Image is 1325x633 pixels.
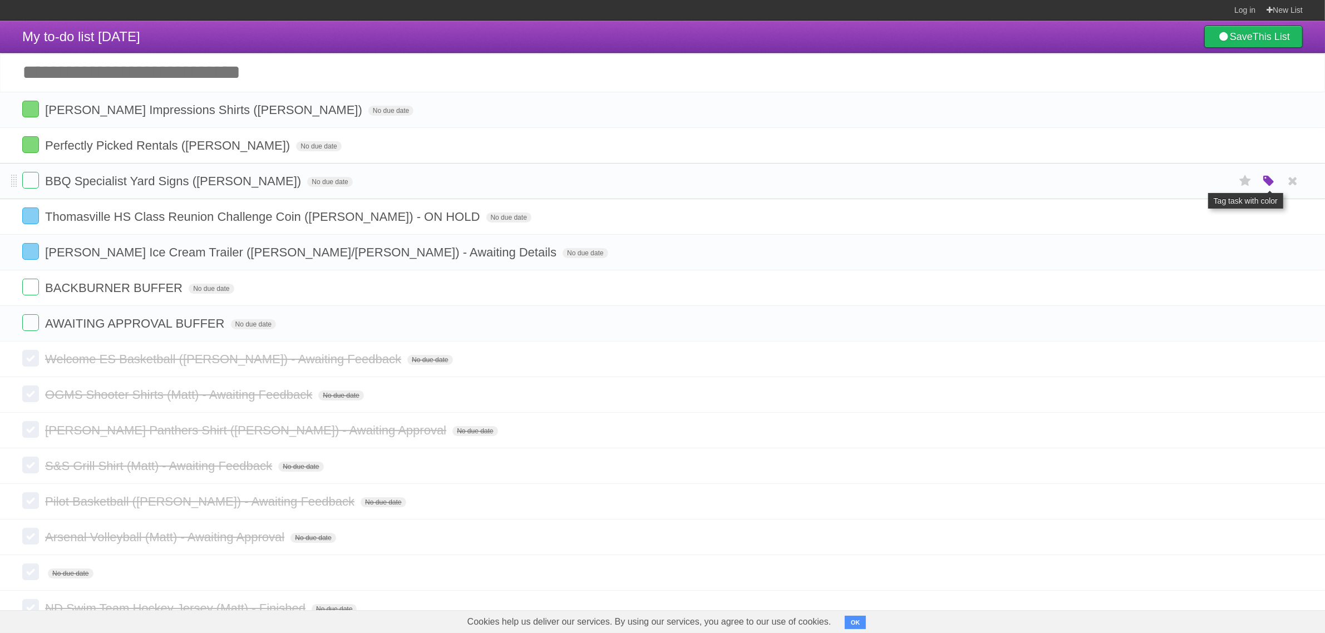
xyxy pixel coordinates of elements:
[22,421,39,438] label: Done
[407,355,452,365] span: No due date
[22,243,39,260] label: Done
[45,281,185,295] span: BACKBURNER BUFFER
[563,248,608,258] span: No due date
[22,279,39,295] label: Done
[45,530,287,544] span: Arsenal Volleyball (Matt) - Awaiting Approval
[45,459,275,473] span: S&S Grill Shirt (Matt) - Awaiting Feedback
[22,492,39,509] label: Done
[22,528,39,545] label: Done
[231,319,276,329] span: No due date
[1253,31,1290,42] b: This List
[845,616,866,629] button: OK
[307,177,352,187] span: No due date
[1204,26,1303,48] a: SaveThis List
[45,494,357,508] span: Pilot Basketball ([PERSON_NAME]) - Awaiting Feedback
[486,212,531,222] span: No due date
[45,352,404,366] span: Welcome ES Basketball ([PERSON_NAME]) - Awaiting Feedback
[45,210,482,224] span: Thomasville HS Class Reunion Challenge Coin ([PERSON_NAME]) - ON HOLD
[278,462,323,472] span: No due date
[22,599,39,616] label: Done
[22,457,39,473] label: Done
[22,101,39,117] label: Done
[22,172,39,189] label: Done
[318,390,363,400] span: No due date
[361,497,406,507] span: No due date
[45,316,227,330] span: AWAITING APPROVAL BUFFER
[22,563,39,580] label: Done
[22,29,140,44] span: My to-do list [DATE]
[312,604,357,614] span: No due date
[290,533,336,543] span: No due date
[1235,172,1256,190] label: Star task
[45,388,315,402] span: OGMS Shooter Shirts (Matt) - Awaiting Feedback
[45,601,308,615] span: ND Swim Team Hockey Jersey (Matt) - Finished
[22,350,39,367] label: Done
[189,284,234,294] span: No due date
[456,611,843,633] span: Cookies help us deliver our services. By using our services, you agree to our use of cookies.
[368,106,413,116] span: No due date
[45,139,293,152] span: Perfectly Picked Rentals ([PERSON_NAME])
[48,568,93,578] span: No due date
[45,423,449,437] span: [PERSON_NAME] Panthers Shirt ([PERSON_NAME]) - Awaiting Approval
[22,385,39,402] label: Done
[45,103,365,117] span: [PERSON_NAME] Impressions Shirts ([PERSON_NAME])
[22,136,39,153] label: Done
[45,174,304,188] span: BBQ Specialist Yard Signs ([PERSON_NAME])
[452,426,498,436] span: No due date
[296,141,341,151] span: No due date
[45,245,559,259] span: [PERSON_NAME] Ice Cream Trailer ([PERSON_NAME]/[PERSON_NAME]) - Awaiting Details
[22,207,39,224] label: Done
[22,314,39,331] label: Done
